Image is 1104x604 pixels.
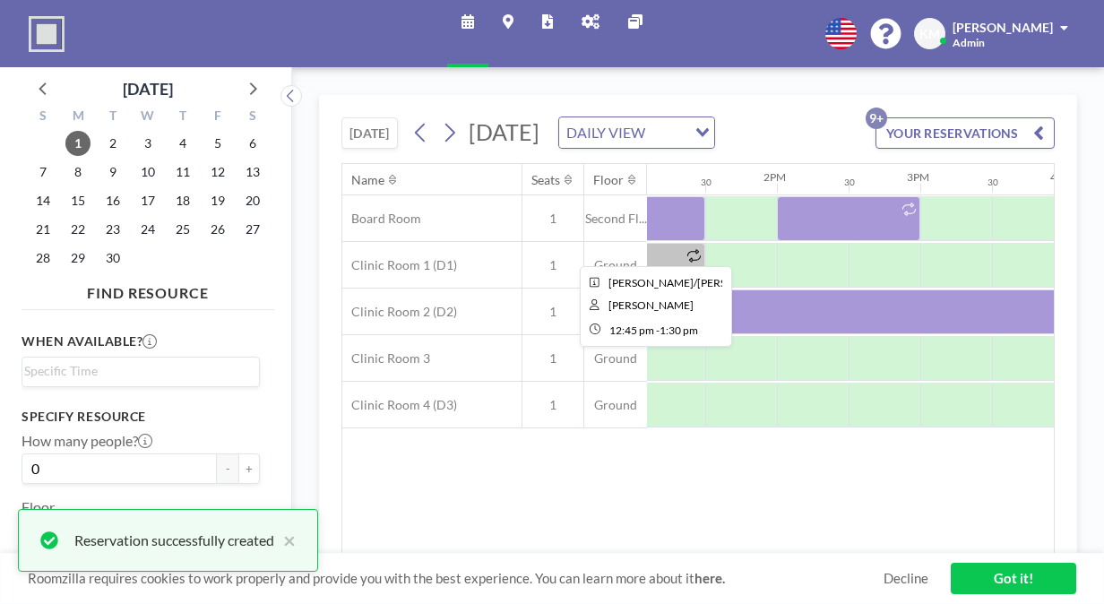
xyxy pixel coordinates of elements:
[342,211,421,227] span: Board Room
[763,170,786,184] div: 2PM
[875,117,1055,149] button: YOUR RESERVATIONS9+
[100,160,125,185] span: Tuesday, September 9, 2025
[522,211,583,227] span: 1
[217,453,238,484] button: -
[100,246,125,271] span: Tuesday, September 30, 2025
[165,106,200,129] div: T
[584,350,647,367] span: Ground
[22,409,260,425] h3: Specify resource
[884,570,928,587] a: Decline
[22,498,55,516] label: Floor
[342,397,457,413] span: Clinic Room 4 (D3)
[274,530,296,551] button: close
[100,131,125,156] span: Tuesday, September 2, 2025
[205,160,230,185] span: Friday, September 12, 2025
[240,160,265,185] span: Saturday, September 13, 2025
[135,217,160,242] span: Wednesday, September 24, 2025
[135,188,160,213] span: Wednesday, September 17, 2025
[584,397,647,413] span: Ground
[22,277,274,302] h4: FIND RESOURCE
[953,36,985,49] span: Admin
[522,304,583,320] span: 1
[26,106,61,129] div: S
[907,170,929,184] div: 3PM
[24,361,249,381] input: Search for option
[123,76,173,101] div: [DATE]
[30,246,56,271] span: Sunday, September 28, 2025
[170,131,195,156] span: Thursday, September 4, 2025
[170,160,195,185] span: Thursday, September 11, 2025
[65,217,91,242] span: Monday, September 22, 2025
[953,20,1053,35] span: [PERSON_NAME]
[342,350,430,367] span: Clinic Room 3
[30,217,56,242] span: Sunday, September 21, 2025
[522,350,583,367] span: 1
[701,177,712,188] div: 30
[522,397,583,413] span: 1
[694,570,725,586] a: here.
[559,117,714,148] div: Search for option
[651,121,685,144] input: Search for option
[522,257,583,273] span: 1
[240,131,265,156] span: Saturday, September 6, 2025
[205,131,230,156] span: Friday, September 5, 2025
[1050,170,1073,184] div: 4PM
[65,131,91,156] span: Monday, September 1, 2025
[238,453,260,484] button: +
[866,108,887,129] p: 9+
[65,246,91,271] span: Monday, September 29, 2025
[61,106,96,129] div: M
[170,188,195,213] span: Thursday, September 18, 2025
[170,217,195,242] span: Thursday, September 25, 2025
[584,257,647,273] span: Ground
[205,188,230,213] span: Friday, September 19, 2025
[100,217,125,242] span: Tuesday, September 23, 2025
[135,131,160,156] span: Wednesday, September 3, 2025
[240,217,265,242] span: Saturday, September 27, 2025
[100,188,125,213] span: Tuesday, September 16, 2025
[28,570,884,587] span: Roomzilla requires cookies to work properly and provide you with the best experience. You can lea...
[593,172,624,188] div: Floor
[22,358,259,384] div: Search for option
[22,432,152,450] label: How many people?
[608,298,694,312] span: Kate Maguire
[608,276,782,289] span: Brian/Stephen
[469,118,539,145] span: [DATE]
[988,177,998,188] div: 30
[342,304,457,320] span: Clinic Room 2 (D2)
[240,188,265,213] span: Saturday, September 20, 2025
[200,106,235,129] div: F
[584,211,647,227] span: Second Fl...
[235,106,270,129] div: S
[135,160,160,185] span: Wednesday, September 10, 2025
[660,324,698,337] span: 1:30 PM
[65,188,91,213] span: Monday, September 15, 2025
[951,563,1076,594] a: Got it!
[342,257,457,273] span: Clinic Room 1 (D1)
[656,324,660,337] span: -
[96,106,131,129] div: T
[531,172,560,188] div: Seats
[65,160,91,185] span: Monday, September 8, 2025
[205,217,230,242] span: Friday, September 26, 2025
[609,324,654,337] span: 12:45 PM
[844,177,855,188] div: 30
[563,121,649,144] span: DAILY VIEW
[29,16,65,52] img: organization-logo
[919,26,940,42] span: KM
[30,188,56,213] span: Sunday, September 14, 2025
[74,530,274,551] div: Reservation successfully created
[131,106,166,129] div: W
[341,117,398,149] button: [DATE]
[30,160,56,185] span: Sunday, September 7, 2025
[351,172,384,188] div: Name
